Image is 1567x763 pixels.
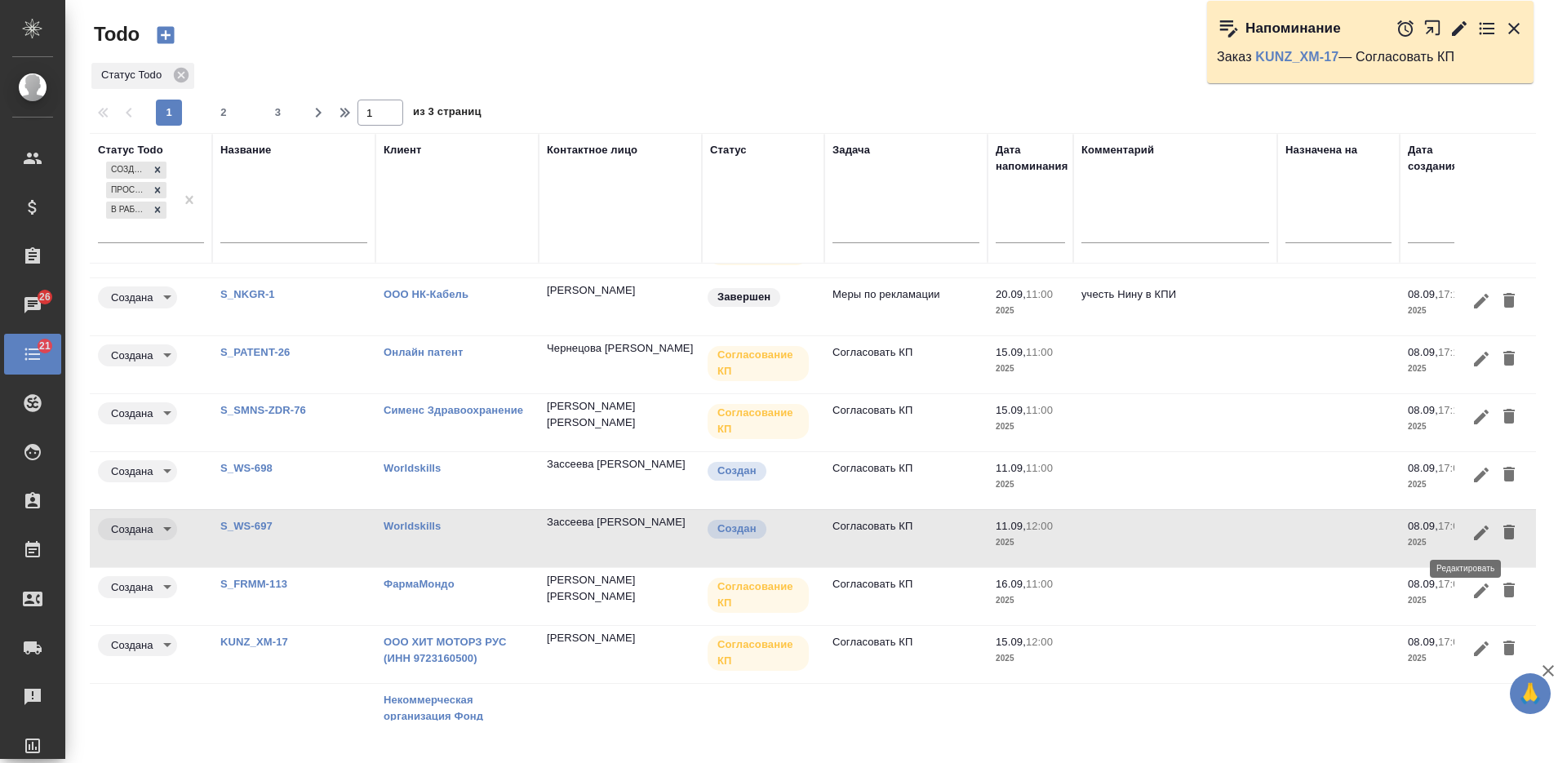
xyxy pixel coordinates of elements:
[832,576,979,592] p: Согласовать КП
[547,340,693,357] p: Чернецова [PERSON_NAME]
[106,182,149,199] div: Просрочена
[29,289,60,305] span: 26
[1438,520,1465,532] p: 17:08
[384,636,507,664] a: ООО ХИТ МОТОРЗ РУС (ИНН 9723160500)
[98,518,177,540] div: Создана
[1408,462,1438,474] p: 08.09,
[547,456,694,472] div: Зассеева Александра
[29,338,60,354] span: 21
[1467,576,1495,606] button: Редактировать
[710,142,747,158] div: Статус
[996,650,1065,667] p: 2025
[1408,288,1438,300] p: 08.09,
[1026,462,1053,474] p: 11:00
[1408,535,1477,551] p: 2025
[220,636,288,648] a: KUNZ_XM-17
[547,572,694,605] div: Click to copy
[832,142,870,158] div: Задача
[265,104,291,121] span: 3
[98,576,177,598] div: Создана
[106,348,158,362] button: Создана
[106,638,158,652] button: Создана
[717,521,757,537] p: Создан
[547,514,686,530] div: Click to copy
[98,721,177,743] div: Создана
[547,398,694,431] div: Карпова Елена
[717,463,757,479] p: Создан
[547,514,694,530] div: Зассеева Александра
[1467,286,1495,317] button: Редактировать
[413,102,482,126] span: из 3 страниц
[1495,344,1523,375] button: Удалить
[1438,404,1465,416] p: 17:11
[547,716,692,733] p: [PERSON_NAME] Маргарита
[1467,460,1495,490] button: Редактировать
[90,21,140,47] span: Todo
[1026,636,1053,648] p: 12:00
[1477,19,1497,38] button: Перейти в todo
[1408,303,1477,319] p: 2025
[104,200,168,220] div: Создана, Просрочена, В работе
[547,282,636,299] div: Click to copy
[1408,419,1477,435] p: 2025
[832,344,979,361] p: Согласовать КП
[106,522,158,536] button: Создана
[1495,518,1523,548] button: Удалить
[1081,286,1269,303] p: учесть Нину в КПИ
[1255,50,1338,64] a: KUNZ_XM-17
[1467,402,1495,433] button: Редактировать
[1495,402,1523,433] button: Удалить
[832,518,979,535] p: Согласовать КП
[4,334,61,375] a: 21
[996,578,1026,590] p: 16.09,
[1081,142,1154,158] div: Комментарий
[1438,578,1465,590] p: 17:04
[547,456,686,472] p: Зассеева [PERSON_NAME]
[220,142,271,158] div: Название
[547,514,686,530] p: Зассеева [PERSON_NAME]
[104,160,168,180] div: Создана, Просрочена, В работе
[1026,288,1053,300] p: 11:00
[4,285,61,326] a: 26
[717,405,799,437] p: Согласование КП
[717,637,799,669] p: Согласование КП
[1408,346,1438,358] p: 08.09,
[220,520,273,532] a: S_WS-697
[98,286,177,308] div: Создана
[1495,460,1523,490] button: Удалить
[1438,288,1465,300] p: 17:17
[547,282,694,299] div: Андрей
[91,63,194,89] div: Статус Todo
[1408,477,1477,493] p: 2025
[547,630,636,646] div: Click to copy
[220,346,290,358] a: S_PATENT-26
[832,634,979,650] p: Согласовать КП
[384,288,468,300] a: ООО НК-Кабель
[1396,19,1415,38] button: Отложить
[996,404,1026,416] p: 15.09,
[1495,576,1523,606] button: Удалить
[1408,650,1477,667] p: 2025
[1438,346,1465,358] p: 17:12
[104,180,168,201] div: Создана, Просрочена, В работе
[1217,49,1524,65] p: Заказ — Согласовать КП
[98,142,163,158] div: Статус Todo
[1408,636,1438,648] p: 08.09,
[832,402,979,419] p: Согласовать КП
[1467,721,1495,751] button: Редактировать
[101,67,167,83] p: Статус Todo
[547,282,636,299] p: [PERSON_NAME]
[98,634,177,656] div: Создана
[1467,344,1495,375] button: Редактировать
[106,162,149,179] div: Создана
[717,289,770,305] p: Завершен
[106,406,158,420] button: Создана
[384,142,421,158] div: Клиент
[384,404,523,416] a: Сименс Здравоохранение
[1449,19,1469,38] button: Редактировать
[1495,634,1523,664] button: Удалить
[220,462,273,474] a: S_WS-698
[996,142,1068,175] div: Дата напоминания
[1026,578,1053,590] p: 11:00
[220,288,275,300] a: S_NKGR-1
